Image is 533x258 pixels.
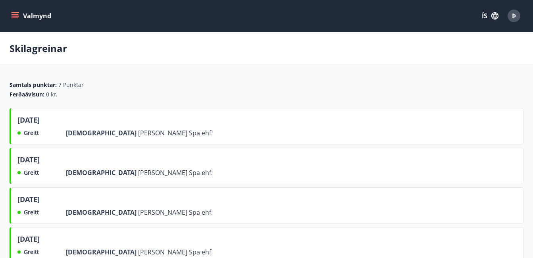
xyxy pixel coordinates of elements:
span: 0 kr. [46,90,58,98]
span: [DEMOGRAPHIC_DATA] [66,248,138,256]
button: menu [10,9,54,23]
span: [DATE] [17,194,40,208]
span: [PERSON_NAME] Spa ehf. [138,248,213,256]
span: Greitt [24,169,39,177]
p: Skilagreinar [10,42,67,55]
span: [DATE] [17,115,40,128]
span: [PERSON_NAME] Spa ehf. [138,168,213,177]
span: [DATE] [17,234,40,247]
button: Þ [504,6,523,25]
span: 7 Punktar [58,81,84,89]
span: Greitt [24,208,39,216]
span: [PERSON_NAME] Spa ehf. [138,129,213,137]
span: [DEMOGRAPHIC_DATA] [66,168,138,177]
span: Ferðaávísun : [10,90,44,98]
span: [DEMOGRAPHIC_DATA] [66,129,138,137]
span: [PERSON_NAME] Spa ehf. [138,208,213,217]
span: Greitt [24,129,39,137]
span: Samtals punktar : [10,81,57,89]
span: [DEMOGRAPHIC_DATA] [66,208,138,217]
span: Þ [512,12,516,20]
span: Greitt [24,248,39,256]
span: [DATE] [17,154,40,168]
button: ÍS [477,9,503,23]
